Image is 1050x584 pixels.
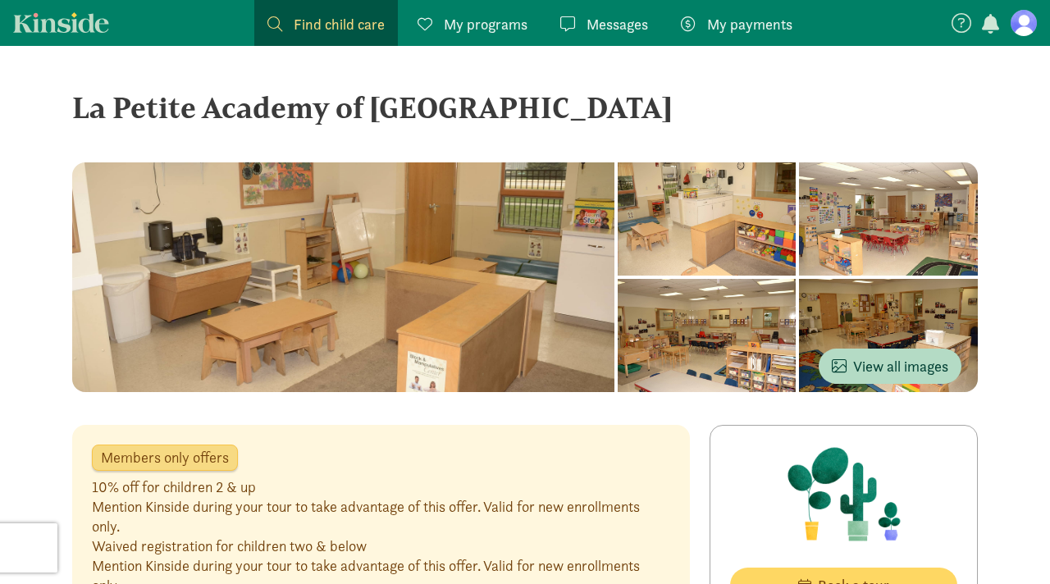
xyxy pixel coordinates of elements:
span: My payments [707,13,792,35]
span: Members only offers [101,450,229,465]
div: La Petite Academy of [GEOGRAPHIC_DATA] [72,85,978,130]
div: Waived registration for children two & below [92,536,670,556]
div: 10% off for children 2 & up [92,477,670,497]
a: Kinside [13,12,109,33]
button: View all images [819,349,961,384]
div: Mention Kinside during your tour to take advantage of this offer. Valid for new enrollments only. [92,497,670,536]
span: View all images [832,355,948,377]
span: Messages [587,13,648,35]
span: My programs [444,13,527,35]
span: Find child care [294,13,385,35]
